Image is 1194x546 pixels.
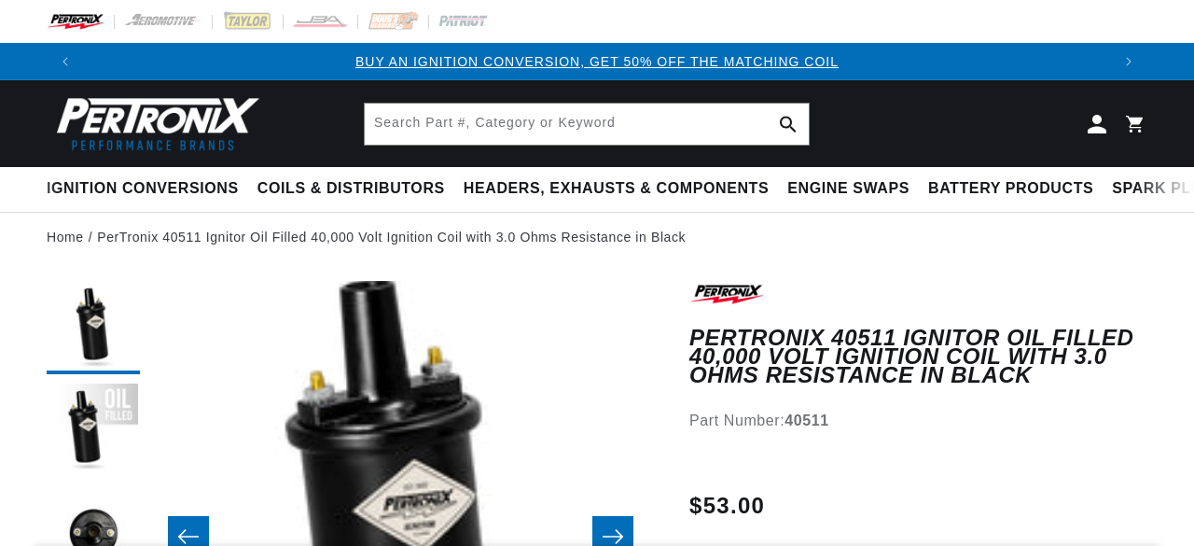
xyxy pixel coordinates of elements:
h1: PerTronix 40511 Ignitor Oil Filled 40,000 Volt Ignition Coil with 3.0 Ohms Resistance in Black [689,329,1147,385]
button: Load image 2 in gallery view [47,384,140,477]
button: Translation missing: en.sections.announcements.next_announcement [1110,43,1147,80]
span: Engine Swaps [787,179,909,199]
a: PerTronix 40511 Ignitor Oil Filled 40,000 Volt Ignition Coil with 3.0 Ohms Resistance in Black [97,227,686,247]
summary: Coils & Distributors [248,167,454,211]
button: Translation missing: en.sections.announcements.previous_announcement [47,43,84,80]
summary: Headers, Exhausts & Components [454,167,778,211]
nav: breadcrumbs [47,227,1147,247]
strong: 40511 [784,413,829,428]
span: Headers, Exhausts & Components [464,179,769,199]
a: Home [47,227,84,247]
img: Pertronix [47,91,261,156]
span: Ignition Conversions [47,179,239,199]
summary: Ignition Conversions [47,167,248,211]
span: $53.00 [689,489,765,523]
summary: Battery Products [919,167,1103,211]
button: Search Part #, Category or Keyword [768,104,809,145]
input: Search Part #, Category or Keyword [365,104,809,145]
span: Battery Products [928,179,1093,199]
div: Announcement [84,51,1110,72]
div: 1 of 3 [84,51,1110,72]
div: Part Number: [689,409,1147,433]
summary: Engine Swaps [778,167,919,211]
a: BUY AN IGNITION CONVERSION, GET 50% OFF THE MATCHING COIL [355,54,839,69]
span: Coils & Distributors [257,179,445,199]
button: Load image 1 in gallery view [47,281,140,374]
